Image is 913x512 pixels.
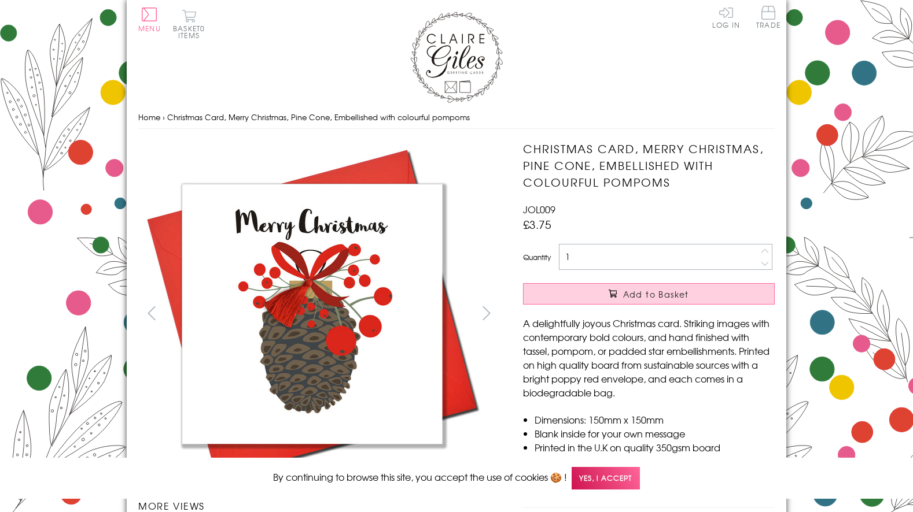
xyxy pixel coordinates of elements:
a: Home [138,112,160,123]
button: Menu [138,8,161,32]
img: Christmas Card, Merry Christmas, Pine Cone, Embellished with colourful pompoms [138,140,485,487]
button: next [474,300,500,326]
label: Quantity [523,252,551,262]
span: £3.75 [523,216,551,232]
img: Christmas Card, Merry Christmas, Pine Cone, Embellished with colourful pompoms [500,140,847,487]
span: Trade [756,6,781,28]
span: Yes, I accept [572,467,640,489]
span: › [163,112,165,123]
button: Basket0 items [173,9,205,39]
li: Dimensions: 150mm x 150mm [535,413,775,426]
span: Christmas Card, Merry Christmas, Pine Cone, Embellished with colourful pompoms [167,112,470,123]
li: Comes wrapped in Compostable bag [535,454,775,468]
p: A delightfully joyous Christmas card. Striking images with contemporary bold colours, and hand fi... [523,316,775,399]
button: Add to Basket [523,283,775,305]
nav: breadcrumbs [138,106,775,129]
span: Menu [138,23,161,34]
h1: Christmas Card, Merry Christmas, Pine Cone, Embellished with colourful pompoms [523,140,775,190]
span: 0 items [178,23,205,40]
img: Claire Giles Greetings Cards [410,12,503,103]
a: Trade [756,6,781,31]
li: Printed in the U.K on quality 350gsm board [535,440,775,454]
button: prev [138,300,164,326]
span: Add to Basket [623,288,689,300]
li: Blank inside for your own message [535,426,775,440]
span: JOL009 [523,202,555,216]
a: Log In [712,6,740,28]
